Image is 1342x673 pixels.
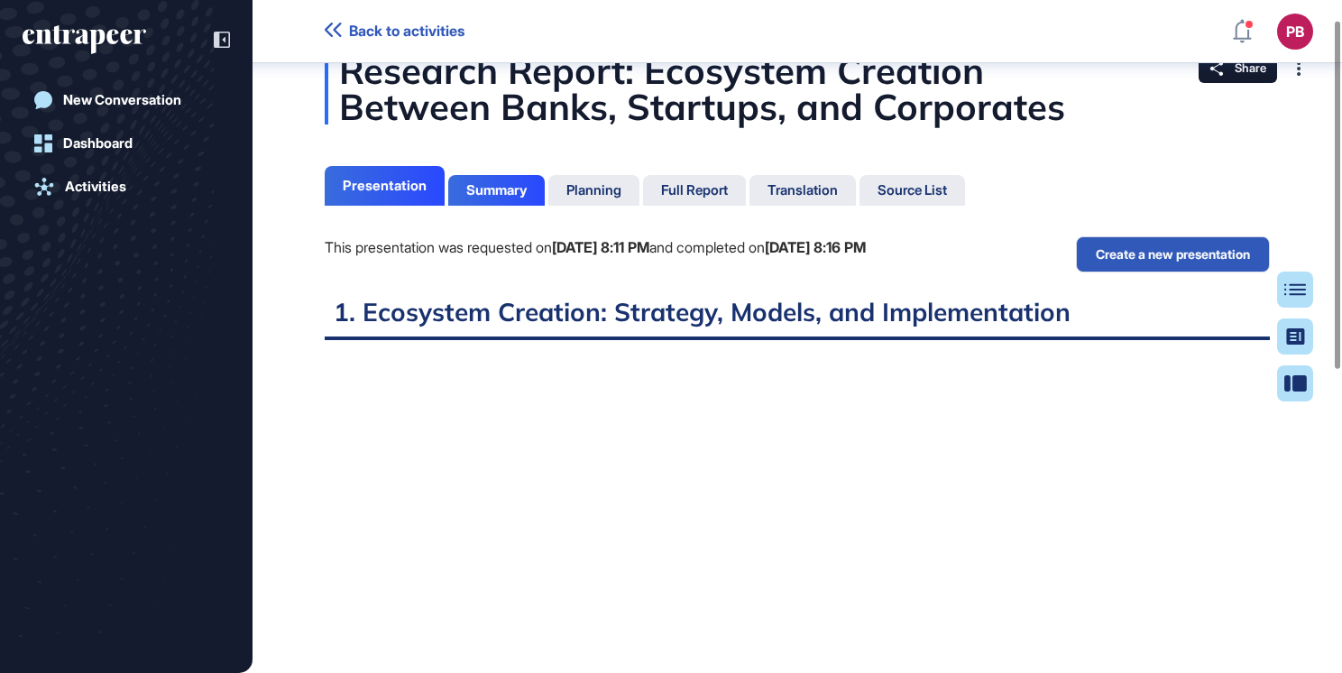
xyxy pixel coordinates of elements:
div: Dashboard [63,135,133,152]
div: entrapeer-logo [23,25,146,54]
div: Source List [878,182,947,198]
a: New Conversation [23,82,230,118]
span: Back to activities [349,23,464,40]
div: Translation [768,182,838,198]
a: Activities [23,169,230,205]
div: Full Report [661,182,728,198]
button: PB [1277,14,1313,50]
div: This presentation was requested on and completed on [325,236,866,260]
div: Planning [566,182,621,198]
a: Dashboard [23,125,230,161]
h2: 1. Ecosystem Creation: Strategy, Models, and Implementation [325,296,1270,340]
button: Create a new presentation [1076,236,1270,272]
b: [DATE] 8:11 PM [552,238,649,256]
div: Research Report: Ecosystem Creation Between Banks, Startups, and Corporates [325,52,1270,124]
b: [DATE] 8:16 PM [765,238,866,256]
a: Back to activities [325,23,464,40]
span: Share [1235,61,1266,76]
div: Presentation [343,178,427,194]
div: Activities [65,179,126,195]
div: New Conversation [63,92,181,108]
div: Summary [466,182,527,198]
